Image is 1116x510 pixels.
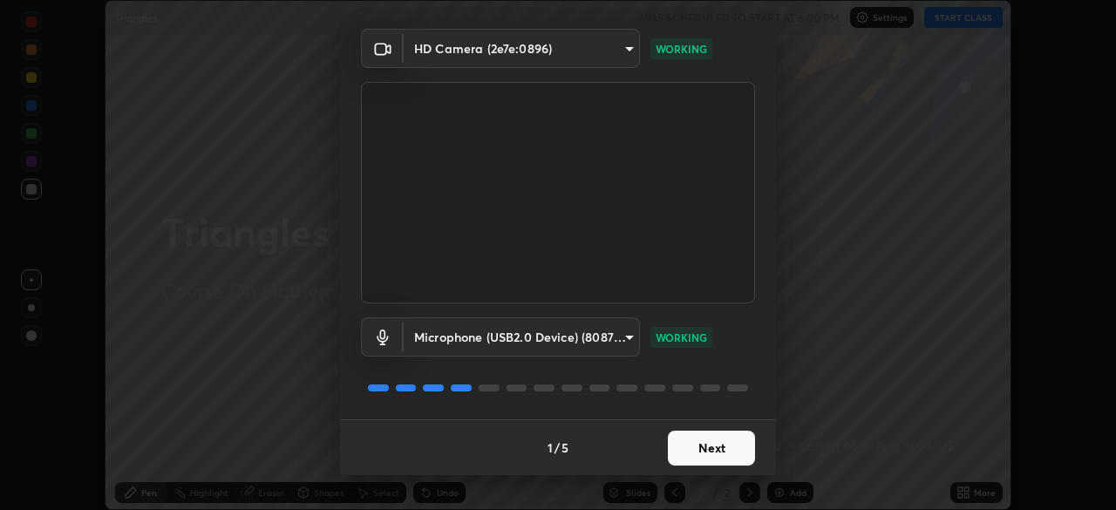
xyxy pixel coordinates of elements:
p: WORKING [656,41,707,57]
p: WORKING [656,330,707,345]
h4: 5 [561,439,568,457]
button: Next [668,431,755,466]
h4: 1 [548,439,553,457]
div: HD Camera (2e7e:0896) [404,29,640,68]
div: HD Camera (2e7e:0896) [404,317,640,357]
h4: / [555,439,560,457]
